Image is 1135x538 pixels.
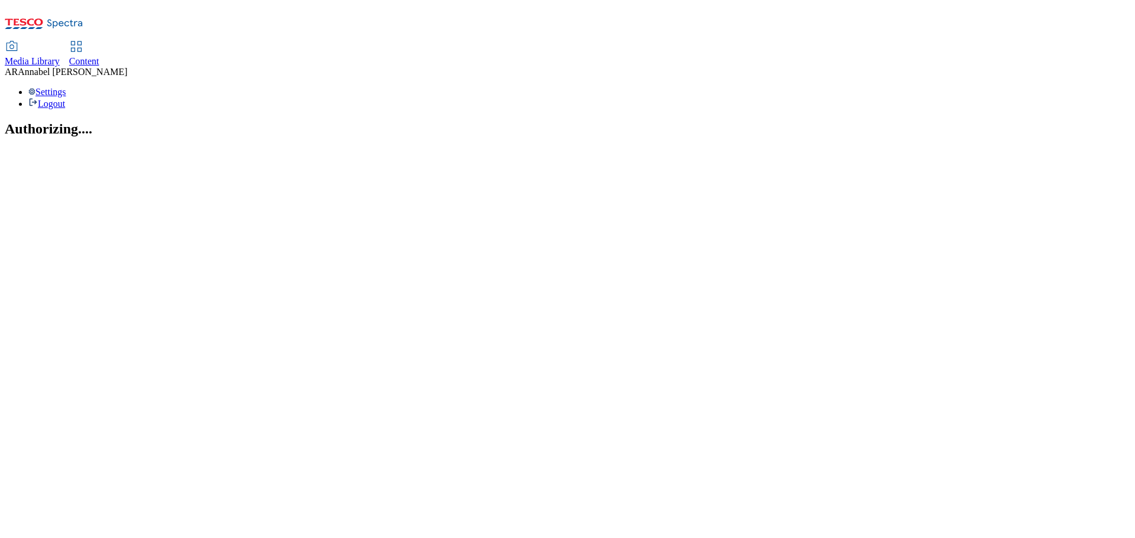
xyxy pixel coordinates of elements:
a: Logout [28,99,65,109]
a: Settings [28,87,66,97]
span: Annabel [PERSON_NAME] [18,67,127,77]
h2: Authorizing.... [5,121,1130,137]
span: Content [69,56,99,66]
a: Media Library [5,42,60,67]
span: AR [5,67,18,77]
span: Media Library [5,56,60,66]
a: Content [69,42,99,67]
